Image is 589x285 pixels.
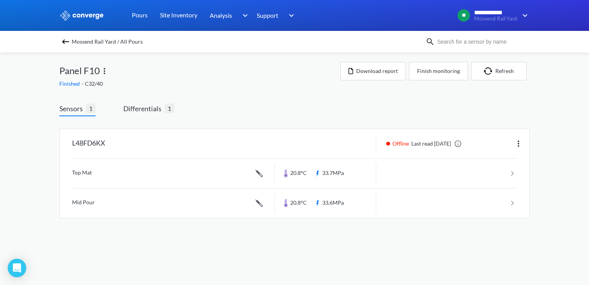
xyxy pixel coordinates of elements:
[59,80,340,88] div: C32/40
[517,11,530,20] img: downArrow.svg
[474,16,517,22] span: Mossend Rail Yard
[81,80,85,87] span: -
[409,62,468,80] button: Finish monitoring
[426,37,435,46] img: icon-search.svg
[59,103,86,114] span: Sensors
[237,11,250,20] img: downArrow.svg
[392,139,411,148] span: Offline
[72,134,105,154] div: L48FD6KX
[61,37,70,46] img: backspace.svg
[72,36,143,47] span: Mossend Rail Yard / All Pours
[100,66,109,76] img: more.svg
[284,11,296,20] img: downArrow.svg
[348,68,353,74] img: icon-file.svg
[59,63,100,78] span: Panel F10
[210,10,232,20] span: Analysis
[435,37,528,46] input: Search for a sensor by name
[59,10,104,20] img: logo_ewhite.svg
[86,103,96,113] span: 1
[123,103,165,114] span: Differentials
[471,62,527,80] button: Refresh
[165,103,174,113] span: 1
[382,139,464,148] div: Last read [DATE]
[340,62,406,80] button: Download report
[59,80,81,87] span: Finished
[8,259,26,277] div: Open Intercom Messenger
[484,67,495,75] img: icon-refresh.svg
[514,139,523,148] img: more.svg
[257,10,278,20] span: Support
